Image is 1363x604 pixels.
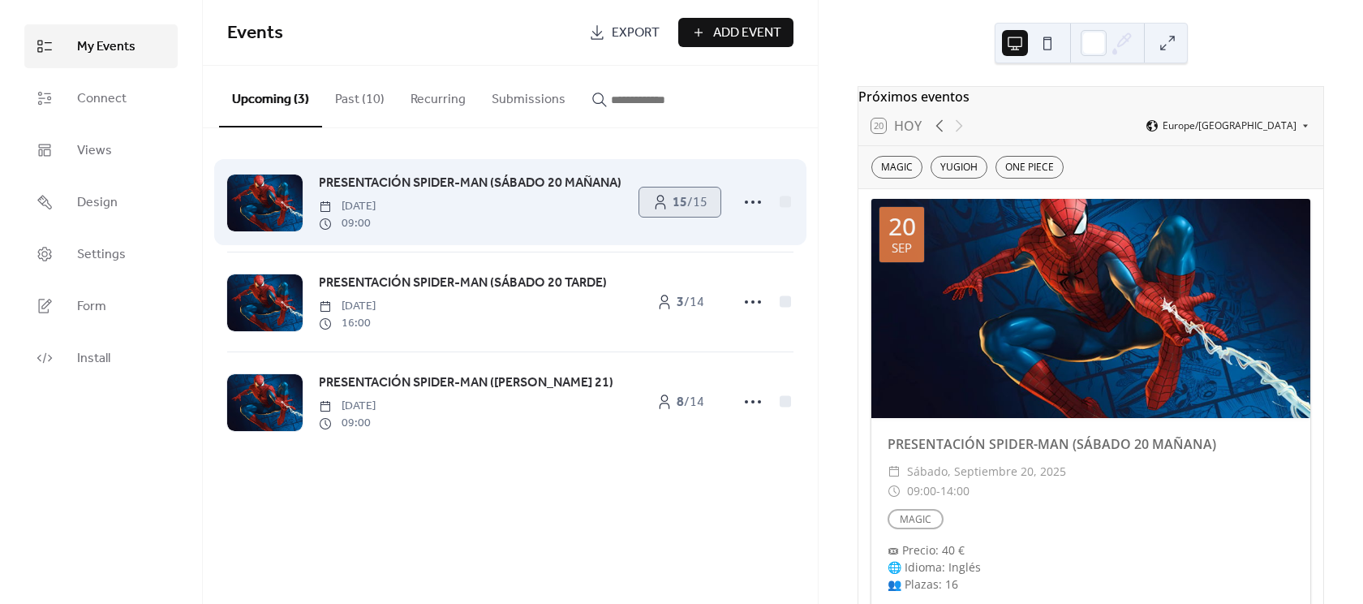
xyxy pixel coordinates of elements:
span: PRESENTACIÓN SPIDER-MAN (SÁBADO 20 TARDE) [319,274,607,293]
b: 15 [673,190,687,215]
a: PRESENTACIÓN SPIDER-MAN (SÁBADO 20 TARDE) [319,273,607,294]
button: Recurring [398,66,479,126]
div: ​ [888,462,901,481]
button: Add Event [678,18,793,47]
div: 20 [888,214,916,239]
div: MAGIC [871,156,922,179]
span: 09:00 [319,415,376,432]
div: Próximos eventos [858,87,1323,106]
button: Upcoming (3) [219,66,322,127]
span: Form [77,297,106,317]
a: 3/14 [639,287,720,317]
span: Add Event [713,24,781,43]
span: [DATE] [319,298,376,315]
span: My Events [77,37,135,57]
span: Views [77,141,112,161]
a: 15/15 [639,188,720,217]
span: Europe/[GEOGRAPHIC_DATA] [1163,121,1296,131]
span: [DATE] [319,398,376,415]
button: Submissions [479,66,578,126]
a: PRESENTACIÓN SPIDER-MAN (SÁBADO 20 MAÑANA) [319,173,621,194]
span: / 15 [673,193,707,213]
a: Settings [24,232,178,276]
a: Connect [24,76,178,120]
div: ONE PIECE [995,156,1064,179]
a: Install [24,336,178,380]
a: Form [24,284,178,328]
span: 16:00 [319,315,376,332]
div: PRESENTACIÓN SPIDER-MAN (SÁBADO 20 MAÑANA) [871,434,1310,454]
a: PRESENTACIÓN SPIDER-MAN ([PERSON_NAME] 21) [319,373,613,394]
div: YUGIOH [931,156,987,179]
span: PRESENTACIÓN SPIDER-MAN (SÁBADO 20 MAÑANA) [319,174,621,193]
a: My Events [24,24,178,68]
a: Export [577,18,672,47]
span: 09:00 [907,481,936,501]
span: - [936,481,940,501]
a: 8/14 [639,387,720,416]
span: Design [77,193,118,213]
button: Past (10) [322,66,398,126]
div: sep [892,242,912,254]
span: sábado, septiembre 20, 2025 [907,462,1066,481]
b: 3 [677,290,684,315]
span: Export [612,24,660,43]
div: ​ [888,481,901,501]
span: Events [227,15,283,51]
span: / 14 [677,393,704,412]
b: 8 [677,390,684,415]
span: Install [77,349,110,369]
span: PRESENTACIÓN SPIDER-MAN ([PERSON_NAME] 21) [319,373,613,393]
a: Views [24,128,178,172]
span: Connect [77,89,127,109]
span: / 14 [677,293,704,313]
a: Design [24,180,178,224]
span: 09:00 [319,215,376,232]
span: 14:00 [940,481,970,501]
span: [DATE] [319,198,376,215]
span: Settings [77,245,126,265]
